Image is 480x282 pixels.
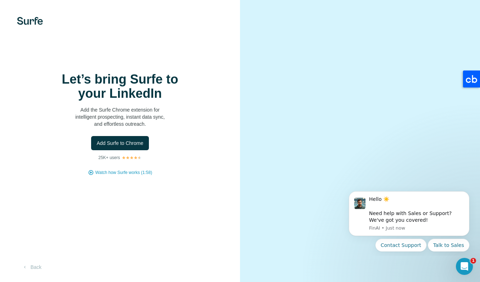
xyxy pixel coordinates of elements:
[49,106,191,128] p: Add the Surfe Chrome extension for intelligent prospecting, instant data sync, and effortless out...
[456,258,473,275] iframe: Intercom live chat
[98,154,120,161] p: 25K+ users
[97,140,144,147] span: Add Surfe to Chrome
[122,156,142,160] img: Rating Stars
[49,72,191,101] h1: Let’s bring Surfe to your LinkedIn
[17,261,46,273] button: Back
[17,17,43,25] img: Surfe's logo
[95,169,152,176] button: Watch how Surfe works (1:58)
[338,185,480,256] iframe: Intercom notifications message
[91,136,149,150] button: Add Surfe to Chrome
[470,258,476,264] span: 1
